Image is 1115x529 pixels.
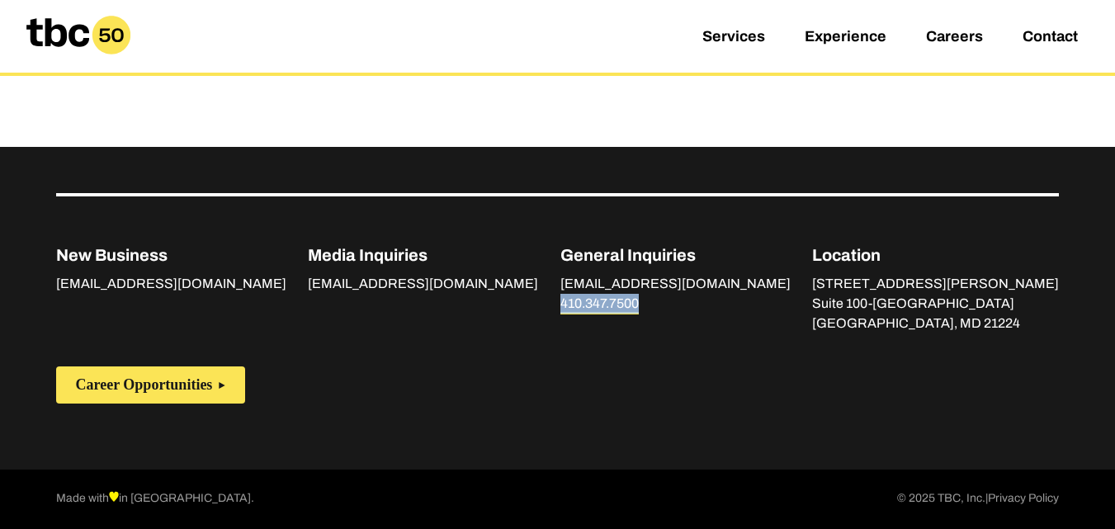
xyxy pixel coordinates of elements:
[805,28,886,48] a: Experience
[897,489,1059,509] p: © 2025 TBC, Inc.
[560,276,791,295] a: [EMAIL_ADDRESS][DOMAIN_NAME]
[812,294,1059,314] p: Suite 100-[GEOGRAPHIC_DATA]
[988,489,1059,509] a: Privacy Policy
[56,366,246,404] button: Career Opportunities
[56,489,254,509] p: Made with in [GEOGRAPHIC_DATA].
[1023,28,1078,48] a: Contact
[308,276,538,295] a: [EMAIL_ADDRESS][DOMAIN_NAME]
[560,243,791,267] p: General Inquiries
[56,243,286,267] p: New Business
[13,48,144,65] a: Home
[926,28,983,48] a: Careers
[985,492,988,504] span: |
[812,274,1059,294] p: [STREET_ADDRESS][PERSON_NAME]
[812,314,1059,333] p: [GEOGRAPHIC_DATA], MD 21224
[308,243,538,267] p: Media Inquiries
[560,296,639,314] a: 410.347.7500
[812,243,1059,267] p: Location
[702,28,765,48] a: Services
[56,276,286,295] a: [EMAIL_ADDRESS][DOMAIN_NAME]
[76,376,213,394] span: Career Opportunities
